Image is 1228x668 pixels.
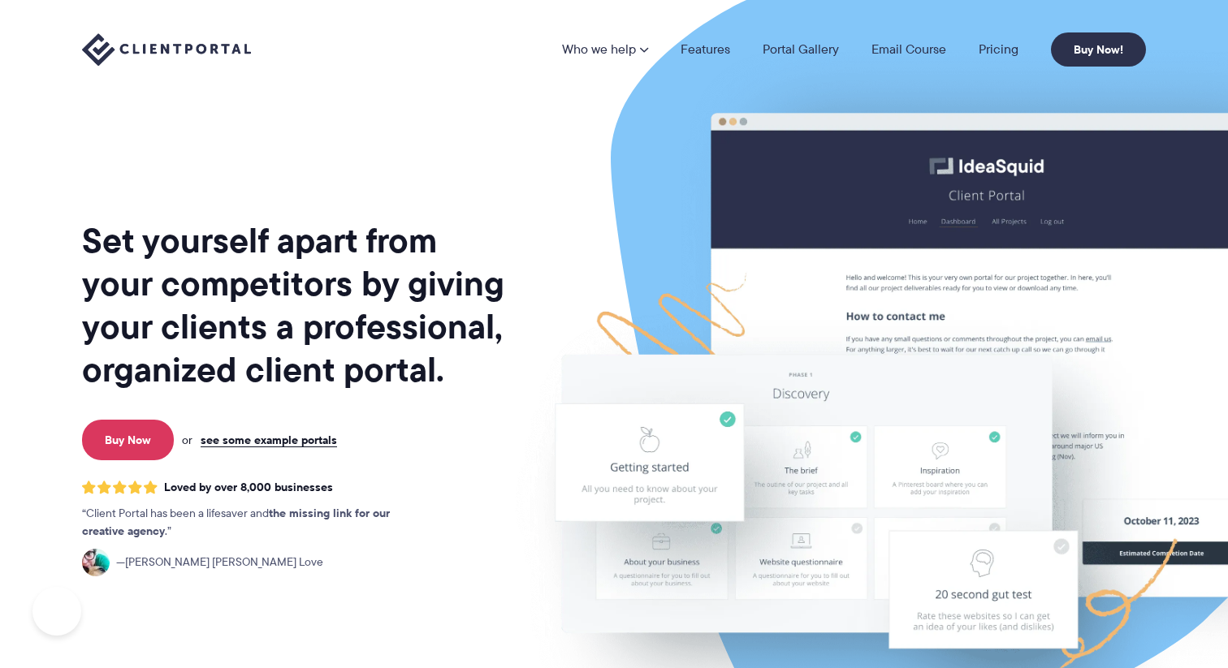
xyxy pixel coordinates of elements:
[164,481,333,494] span: Loved by over 8,000 businesses
[562,43,648,56] a: Who we help
[32,587,81,636] iframe: Toggle Customer Support
[681,43,730,56] a: Features
[763,43,839,56] a: Portal Gallery
[201,433,337,447] a: see some example portals
[82,219,508,391] h1: Set yourself apart from your competitors by giving your clients a professional, organized client ...
[116,554,323,571] span: [PERSON_NAME] [PERSON_NAME] Love
[82,420,174,460] a: Buy Now
[871,43,946,56] a: Email Course
[182,433,192,447] span: or
[1051,32,1146,67] a: Buy Now!
[82,504,390,540] strong: the missing link for our creative agency
[979,43,1018,56] a: Pricing
[82,505,423,541] p: Client Portal has been a lifesaver and .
